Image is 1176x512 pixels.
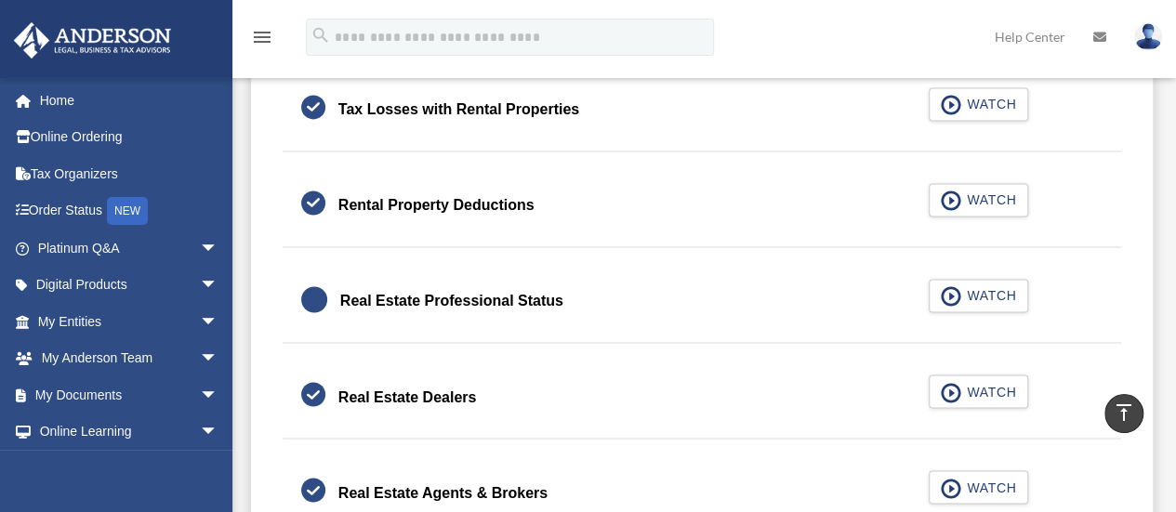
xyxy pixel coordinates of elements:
[251,26,273,48] i: menu
[961,478,1016,496] span: WATCH
[301,183,1103,228] a: Rental Property Deductions WATCH
[961,95,1016,113] span: WATCH
[107,197,148,225] div: NEW
[338,384,477,410] div: Real Estate Dealers
[301,374,1103,419] a: Real Estate Dealers WATCH
[251,33,273,48] a: menu
[1134,23,1162,50] img: User Pic
[338,97,579,123] div: Tax Losses with Rental Properties
[200,267,237,305] span: arrow_drop_down
[1113,401,1135,424] i: vertical_align_top
[13,376,246,414] a: My Documentsarrow_drop_down
[200,340,237,378] span: arrow_drop_down
[200,230,237,268] span: arrow_drop_down
[13,303,246,340] a: My Entitiesarrow_drop_down
[13,82,246,119] a: Home
[929,279,1029,312] button: WATCH
[13,414,246,451] a: Online Learningarrow_drop_down
[200,376,237,414] span: arrow_drop_down
[301,279,1103,323] a: Real Estate Professional Status WATCH
[929,87,1029,121] button: WATCH
[13,267,246,304] a: Digital Productsarrow_drop_down
[8,22,177,59] img: Anderson Advisors Platinum Portal
[338,192,535,218] div: Rental Property Deductions
[311,25,331,46] i: search
[929,470,1029,504] button: WATCH
[200,414,237,452] span: arrow_drop_down
[338,479,548,505] div: Real Estate Agents & Brokers
[929,374,1029,408] button: WATCH
[13,155,246,192] a: Tax Organizers
[929,183,1029,217] button: WATCH
[340,288,563,314] div: Real Estate Professional Status
[200,303,237,341] span: arrow_drop_down
[13,119,246,156] a: Online Ordering
[301,87,1103,132] a: Tax Losses with Rental Properties WATCH
[1104,394,1143,433] a: vertical_align_top
[961,190,1016,209] span: WATCH
[961,286,1016,305] span: WATCH
[13,340,246,377] a: My Anderson Teamarrow_drop_down
[13,192,246,230] a: Order StatusNEW
[961,382,1016,400] span: WATCH
[13,230,246,267] a: Platinum Q&Aarrow_drop_down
